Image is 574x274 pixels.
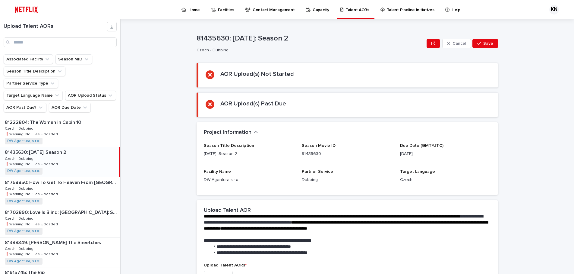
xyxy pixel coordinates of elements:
[7,169,40,173] a: DW Agentura, s.r.o.
[400,169,435,174] span: Target Language
[5,221,59,227] p: ❗️Warning: No Files Uploaded
[400,143,443,148] span: Due Date (GMT/UTC)
[5,131,59,137] p: ❗️Warning: No Files Uploaded
[204,263,247,267] span: Upload Talent AORs
[5,251,59,256] p: ❗️Warning: No Files Uploaded
[5,156,35,161] p: Czech - Dubbing
[302,143,336,148] span: Season Movie ID
[472,39,498,48] button: Save
[302,151,393,157] p: 81435630
[5,191,59,196] p: ❗️Warning: No Files Uploaded
[204,129,251,136] h2: Project Information
[302,169,333,174] span: Partner Service
[483,41,493,46] span: Save
[65,91,116,100] button: AOR Upload Status
[55,54,92,64] button: Season MID
[442,39,471,48] button: Cancel
[5,215,35,221] p: Czech - Dubbing
[400,151,491,157] p: [DATE]
[7,259,40,263] a: DW Agentura, s.r.o.
[7,199,40,203] a: DW Agentura, s.r.o.
[5,125,35,131] p: Czech - Dubbing
[197,34,424,43] p: 81435630: [DATE]: Season 2
[7,139,40,143] a: DW Agentura, s.r.o.
[5,185,35,191] p: Czech - Dubbing
[204,129,258,136] button: Project Information
[7,229,40,233] a: DW Agentura, s.r.o.
[5,239,102,246] p: 81388349: [PERSON_NAME] The Sneetches
[220,70,294,78] h2: AOR Upload(s) Not Started
[12,4,41,16] img: ifQbXi3ZQGMSEF7WDB7W
[5,179,119,185] p: 81758850: How To Get To Heaven From Belfast: Season 1
[400,177,491,183] p: Czech
[4,79,58,88] button: Partner Service Type
[453,41,466,46] span: Cancel
[4,23,107,30] h1: Upload Talent AORs
[4,37,117,47] input: Search
[4,91,63,100] button: Target Language Name
[549,5,559,15] div: KN
[204,169,231,174] span: Facility Name
[4,66,65,76] button: Season Title Description
[5,208,119,215] p: 81702890: Love Is Blind: [GEOGRAPHIC_DATA]: Season 2
[197,48,422,53] p: Czech - Dubbing
[204,207,251,214] h2: Upload Talent AOR
[49,103,91,112] button: AOR Due Date
[4,54,53,64] button: Associated Facility
[302,177,393,183] p: Dubbing
[220,100,286,107] h2: AOR Upload(s) Past Due
[204,151,295,157] p: [DATE]: Season 2
[5,246,35,251] p: Czech - Dubbing
[204,143,254,148] span: Season Title Description
[4,103,46,112] button: AOR Past Due?
[5,161,59,166] p: ❗️Warning: No Files Uploaded
[204,177,295,183] p: DW Agentura s.r.o.
[5,118,82,125] p: 81222804: The Woman in Cabin 10
[5,148,68,155] p: 81435630: [DATE]: Season 2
